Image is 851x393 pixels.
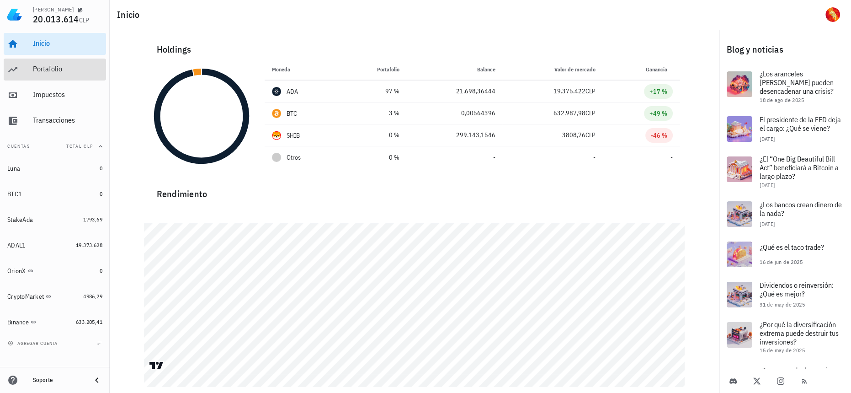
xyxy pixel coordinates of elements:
[760,115,841,133] span: El presidente de la FED deja el cargo: ¿Qué se viene?
[272,87,281,96] div: ADA-icon
[83,293,102,300] span: 4986,29
[719,194,851,234] a: ¿Los bancos crean dinero de la nada? [DATE]
[100,267,102,274] span: 0
[7,7,22,22] img: LedgiFi
[719,315,851,360] a: ¿Por qué la diversificación extrema puede destruir tus inversiones? 15 de may de 2025
[7,293,44,301] div: CryptoMarket
[593,153,596,162] span: -
[33,13,79,25] span: 20.013.614
[719,109,851,149] a: El presidente de la FED deja el cargo: ¿Qué se viene? [DATE]
[760,135,775,142] span: [DATE]
[760,258,803,265] span: 16 de jun de 2025
[33,377,84,384] div: Soporte
[76,242,102,248] span: 19.373.628
[585,131,596,139] span: CLP
[585,109,596,117] span: CLP
[414,130,495,140] div: 299.143,1546
[760,69,834,96] span: ¿Los aranceles [PERSON_NAME] pueden desencadenar una crisis?
[66,143,93,149] span: Total CLP
[349,108,400,118] div: 3 %
[502,59,603,81] th: Valor de mercado
[4,33,106,55] a: Inicio
[149,179,680,201] div: Rendimiento
[760,154,839,181] span: ¿El “One Big Beautiful Bill Act” beneficiará a Bitcoin a largo plazo?
[4,157,106,179] a: Luna 0
[670,153,673,162] span: -
[649,109,667,118] div: +49 %
[287,131,300,140] div: SHIB
[7,190,22,198] div: BTC1
[272,109,281,118] div: BTC-icon
[83,216,102,223] span: 1793,69
[4,84,106,106] a: Impuestos
[7,267,26,275] div: OrionX
[719,234,851,275] a: ¿Qué es el taco trade? 16 de jun de 2025
[649,87,667,96] div: +17 %
[585,87,596,95] span: CLP
[651,131,667,140] div: -46 %
[553,87,585,95] span: 19.375.422
[100,190,102,197] span: 0
[407,59,502,81] th: Balance
[149,361,165,370] a: Charting by TradingView
[760,280,834,298] span: Dividendos o reinversión: ¿Qué es mejor?
[4,135,106,157] button: CuentasTotal CLP
[4,209,106,231] a: StakeAda 1793,69
[287,153,301,162] span: Otros
[719,64,851,109] a: ¿Los aranceles [PERSON_NAME] pueden desencadenar una crisis? 18 de ago de 2025
[5,339,62,348] button: agregar cuenta
[33,90,102,99] div: Impuestos
[760,320,839,346] span: ¿Por qué la diversificación extrema puede destruir tus inversiones?
[825,7,840,22] div: avatar
[760,182,775,188] span: [DATE]
[760,301,805,308] span: 31 de may de 2025
[760,221,775,227] span: [DATE]
[33,116,102,124] div: Transacciones
[493,153,495,162] span: -
[760,97,804,103] span: 18 de ago de 2025
[4,59,106,81] a: Portafolio
[562,131,585,139] span: 3808,76
[719,35,851,64] div: Blog y noticias
[265,59,341,81] th: Moneda
[272,131,281,140] div: SHIB-icon
[10,340,58,346] span: agregar cuenta
[76,318,102,325] span: 633.205,41
[7,165,20,172] div: Luna
[287,87,298,96] div: ADA
[349,86,400,96] div: 97 %
[719,149,851,194] a: ¿El “One Big Beautiful Bill Act” beneficiará a Bitcoin a largo plazo? [DATE]
[4,311,106,333] a: Binance 633.205,41
[341,59,407,81] th: Portafolio
[7,216,33,224] div: StakeAda
[414,86,495,96] div: 21.698,36444
[33,6,74,13] div: [PERSON_NAME]
[4,110,106,132] a: Transacciones
[553,109,585,117] span: 632.987,98
[760,242,824,252] span: ¿Qué es el taco trade?
[4,260,106,282] a: OrionX 0
[760,347,805,354] span: 15 de may de 2025
[646,66,673,73] span: Ganancia
[4,234,106,256] a: ADAL1 19.373.628
[4,285,106,307] a: CryptoMarket 4986,29
[414,108,495,118] div: 0,00564396
[719,275,851,315] a: Dividendos o reinversión: ¿Qué es mejor? 31 de may de 2025
[7,242,26,249] div: ADAL1
[100,165,102,172] span: 0
[149,35,680,64] div: Holdings
[4,183,106,205] a: BTC1 0
[760,200,842,218] span: ¿Los bancos crean dinero de la nada?
[33,39,102,48] div: Inicio
[349,153,400,162] div: 0 %
[287,109,298,118] div: BTC
[33,65,102,73] div: Portafolio
[117,7,144,22] h1: Inicio
[349,130,400,140] div: 0 %
[79,16,90,24] span: CLP
[7,318,29,326] div: Binance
